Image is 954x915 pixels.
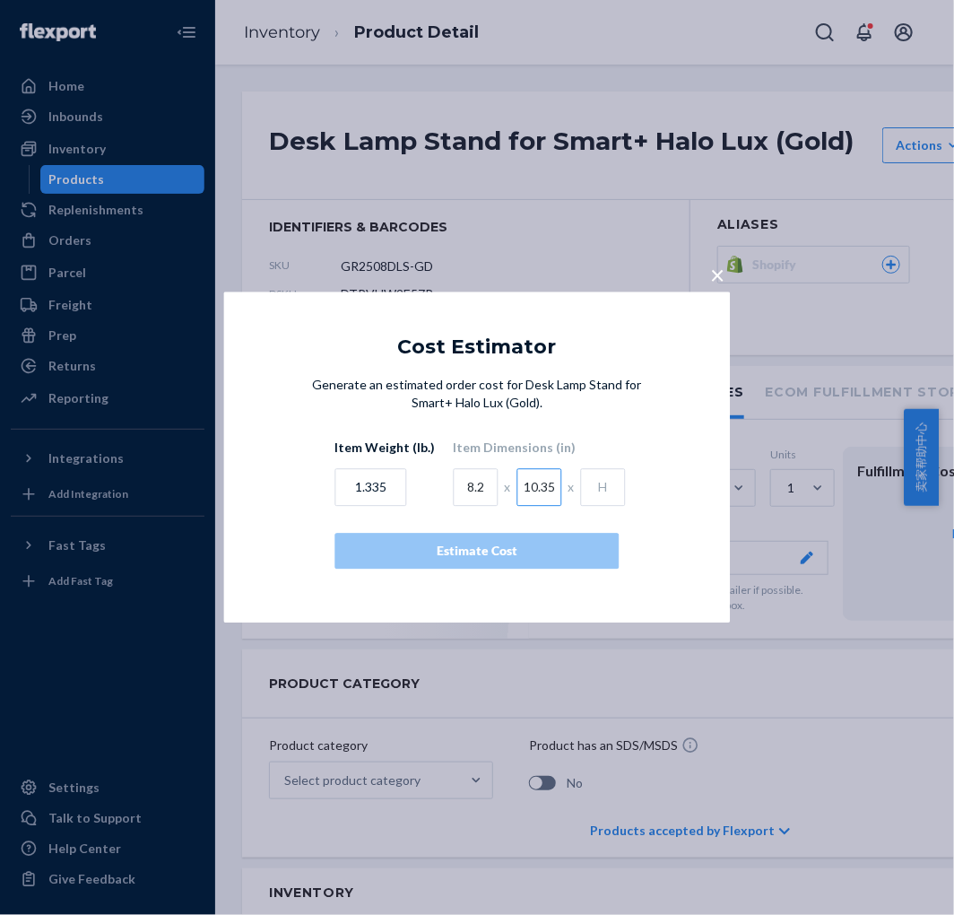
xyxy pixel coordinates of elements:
input: W [517,469,562,507]
input: Weight [335,469,407,507]
h5: Cost Estimator [398,336,557,358]
div: Estimate Cost [351,543,604,561]
div: x x [454,462,626,507]
label: Item Dimensions (in) [454,440,577,457]
div: Generate an estimated order cost for Desk Lamp Stand for Smart+ Halo Lux (Gold). [296,377,659,570]
span: × [711,259,725,290]
input: L [454,469,499,507]
input: H [581,469,626,507]
button: Estimate Cost [335,534,620,570]
label: Item Weight (lb.) [335,440,436,457]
